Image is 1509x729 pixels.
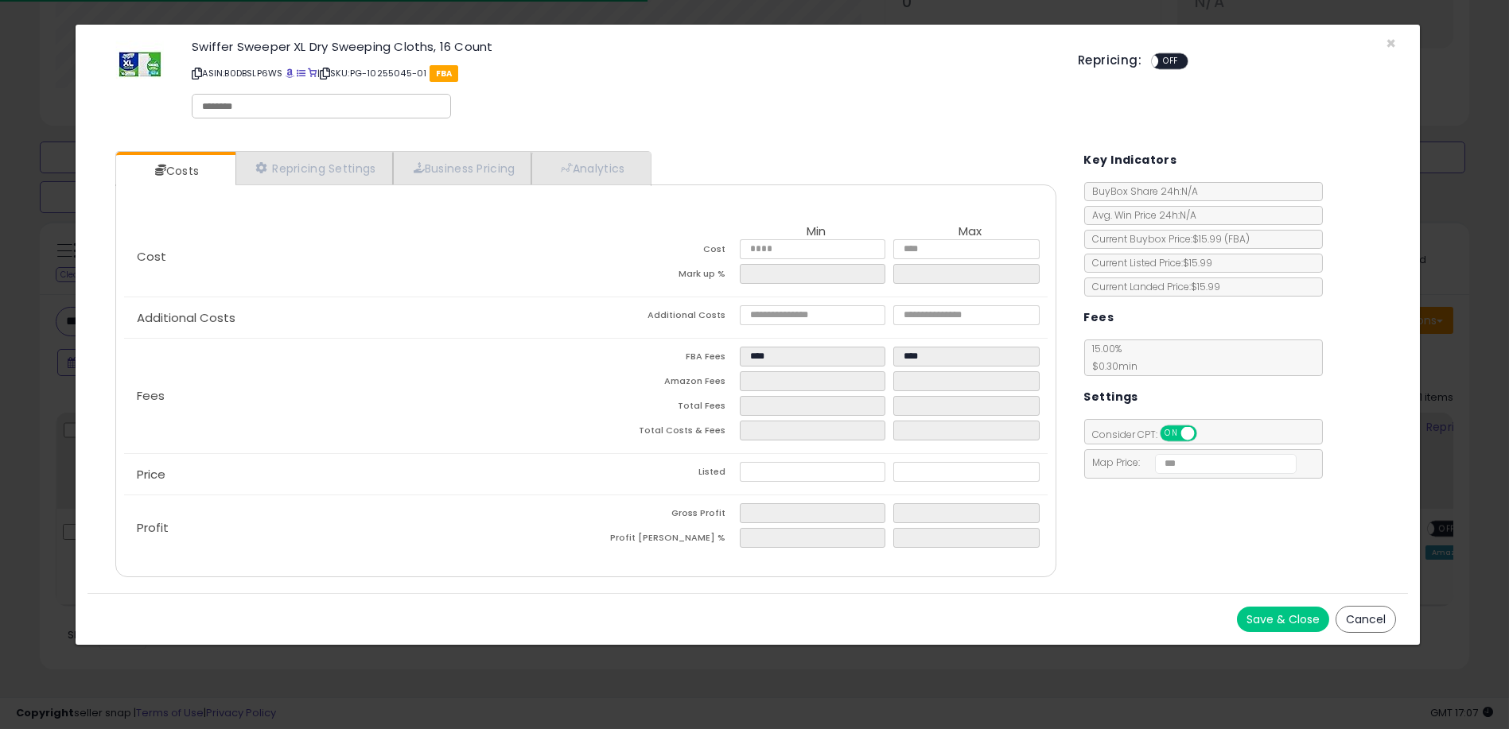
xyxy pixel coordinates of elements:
span: OFF [1194,427,1219,440]
th: Min [740,225,893,239]
p: Price [124,468,585,481]
span: $0.30 min [1085,359,1138,373]
button: Save & Close [1237,607,1329,632]
span: OFF [1158,55,1184,68]
a: Analytics [531,152,649,184]
a: Business Pricing [393,152,532,184]
th: Max [893,225,1047,239]
a: BuyBox page [286,67,294,79]
td: Cost [585,239,739,264]
td: Total Fees [585,396,739,421]
span: BuyBox Share 24h: N/A [1085,184,1199,198]
td: Profit [PERSON_NAME] % [585,528,739,553]
span: $15.99 [1193,232,1250,246]
h3: Swiffer Sweeper XL Dry Sweeping Cloths, 16 Count [192,41,1054,52]
span: Avg. Win Price 24h: N/A [1085,208,1197,222]
td: Additional Costs [585,305,739,330]
h5: Repricing: [1078,54,1141,67]
img: 41l3glbvdTL._SL60_.jpg [116,41,164,88]
a: All offer listings [297,67,305,79]
h5: Settings [1084,387,1138,407]
p: ASIN: B0DBSLP6WS | SKU: PG-10255045-01 [192,60,1054,86]
td: Total Costs & Fees [585,421,739,445]
a: Repricing Settings [235,152,393,184]
span: 15.00 % [1085,342,1138,373]
p: Additional Costs [124,312,585,324]
td: Amazon Fees [585,371,739,396]
a: Costs [116,155,234,187]
h5: Fees [1084,308,1114,328]
span: Current Listed Price: $15.99 [1085,256,1213,269]
p: Profit [124,522,585,534]
span: × [1386,32,1396,55]
span: Current Landed Price: $15.99 [1085,280,1221,293]
p: Cost [124,250,585,263]
p: Fees [124,390,585,402]
span: Consider CPT: [1085,428,1218,441]
td: Gross Profit [585,503,739,528]
button: Cancel [1336,606,1396,633]
span: ON [1161,427,1181,440]
span: FBA [430,65,459,82]
td: FBA Fees [585,347,739,371]
span: ( FBA ) [1225,232,1250,246]
td: Listed [585,462,739,487]
span: Current Buybox Price: [1085,232,1250,246]
a: Your listing only [308,67,317,79]
h5: Key Indicators [1084,150,1177,170]
td: Mark up % [585,264,739,289]
span: Map Price: [1085,456,1297,469]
